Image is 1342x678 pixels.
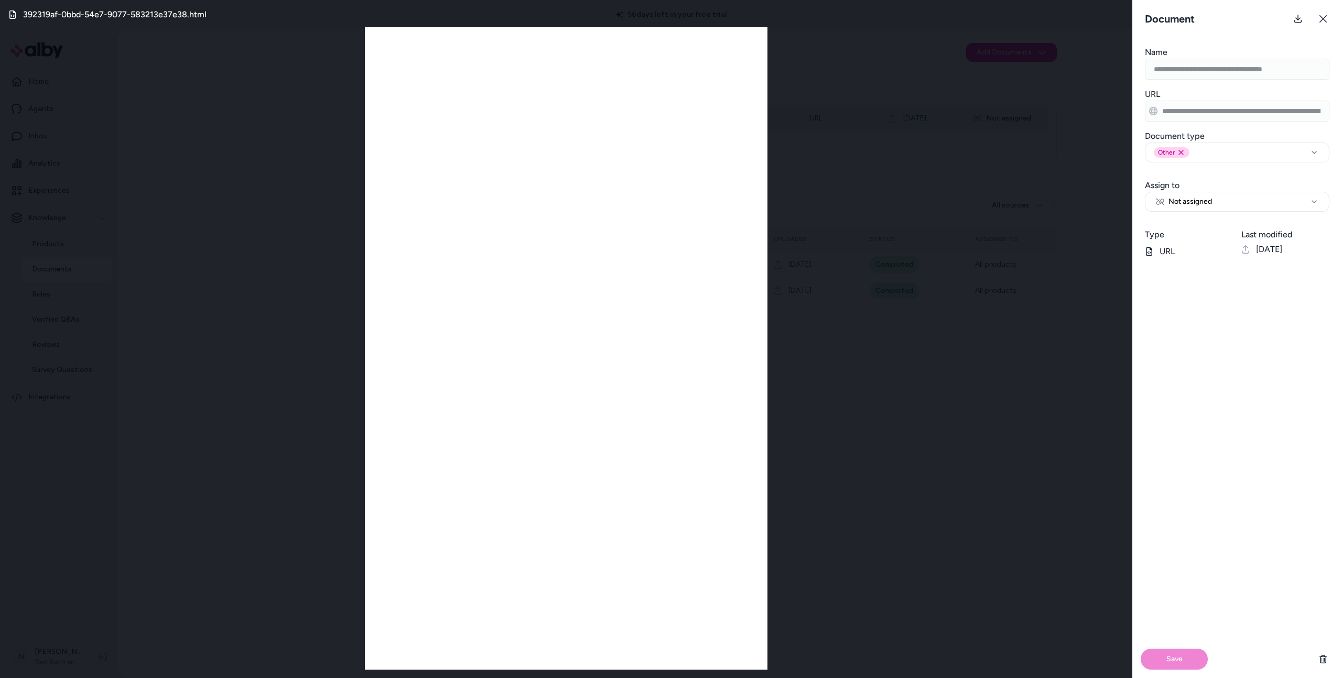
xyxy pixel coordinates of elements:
h3: Document type [1145,130,1329,143]
h3: 392319af-0bbd-54e7-9077-583213e37e38.html [23,8,207,21]
label: Assign to [1145,180,1179,190]
h3: URL [1145,88,1329,101]
p: URL [1145,245,1233,258]
button: Remove other option [1177,148,1185,157]
button: OtherRemove other option [1145,143,1329,162]
span: [DATE] [1256,243,1282,256]
h3: Last modified [1241,228,1329,241]
h3: Document [1141,12,1199,26]
div: Other [1154,147,1189,158]
span: Not assigned [1156,196,1212,207]
h3: Type [1145,228,1233,241]
h3: Name [1145,46,1329,59]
